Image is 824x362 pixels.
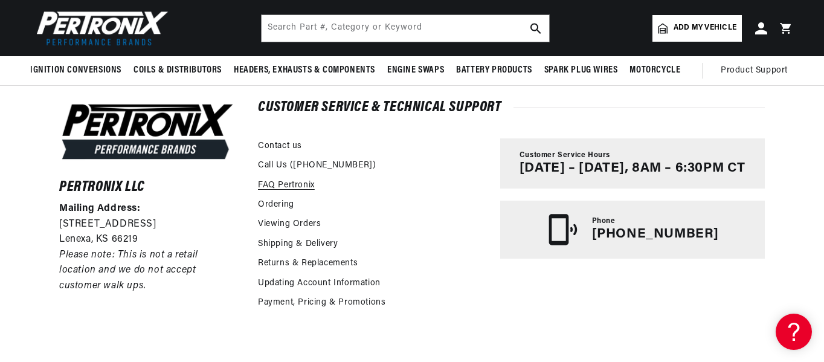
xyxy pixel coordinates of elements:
p: Lenexa, KS 66219 [59,232,236,248]
span: Add my vehicle [674,22,736,34]
strong: Mailing Address: [59,204,141,213]
span: Ignition Conversions [30,64,121,77]
summary: Motorcycle [623,56,686,85]
h6: Pertronix LLC [59,181,236,193]
span: Customer Service Hours [520,150,610,161]
p: [PHONE_NUMBER] [592,227,719,242]
span: Battery Products [456,64,532,77]
input: Search Part #, Category or Keyword [262,15,549,42]
summary: Coils & Distributors [127,56,228,85]
a: Viewing Orders [258,218,321,231]
summary: Battery Products [450,56,538,85]
summary: Product Support [721,56,794,85]
p: [DATE] – [DATE], 8AM – 6:30PM CT [520,161,745,176]
a: Contact us [258,140,302,153]
span: Phone [592,216,616,227]
summary: Ignition Conversions [30,56,127,85]
span: Spark Plug Wires [544,64,618,77]
a: Shipping & Delivery [258,238,338,251]
span: Headers, Exhausts & Components [234,64,375,77]
em: Please note: This is not a retail location and we do not accept customer walk ups. [59,250,198,291]
span: Engine Swaps [387,64,444,77]
a: Ordering [258,198,294,212]
a: Call Us ([PHONE_NUMBER]) [258,159,376,172]
summary: Headers, Exhausts & Components [228,56,381,85]
span: Product Support [721,64,788,77]
a: Phone [PHONE_NUMBER] [500,201,765,259]
p: [STREET_ADDRESS] [59,217,236,233]
summary: Engine Swaps [381,56,450,85]
a: Payment, Pricing & Promotions [258,296,385,309]
button: search button [523,15,549,42]
img: Pertronix [30,7,169,49]
a: Add my vehicle [652,15,742,42]
a: Returns & Replacements [258,257,358,270]
h2: Customer Service & Technical Support [258,102,765,114]
span: Motorcycle [629,64,680,77]
a: FAQ Pertronix [258,179,315,192]
span: Coils & Distributors [134,64,222,77]
a: Updating Account Information [258,277,381,290]
summary: Spark Plug Wires [538,56,624,85]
